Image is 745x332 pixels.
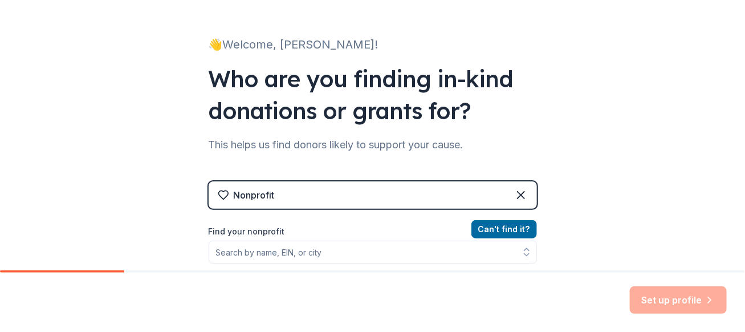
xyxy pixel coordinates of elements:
div: This helps us find donors likely to support your cause. [209,136,537,154]
input: Search by name, EIN, or city [209,241,537,264]
div: Who are you finding in-kind donations or grants for? [209,63,537,127]
label: Find your nonprofit [209,225,537,238]
button: Can't find it? [471,220,537,238]
div: Nonprofit [234,188,275,202]
div: 👋 Welcome, [PERSON_NAME]! [209,35,537,54]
